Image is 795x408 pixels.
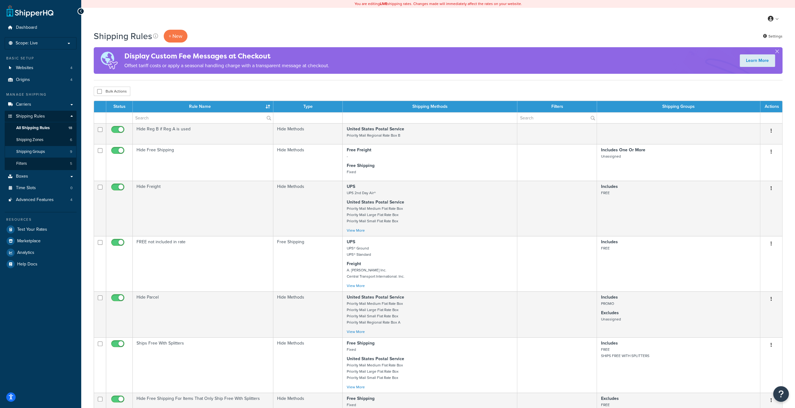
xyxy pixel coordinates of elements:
[5,74,77,86] a: Origins 4
[5,235,77,247] a: Marketplace
[16,125,50,131] span: All Shipping Rules
[601,301,614,306] small: PROMO
[601,316,621,322] small: Unassigned
[16,77,30,83] span: Origins
[601,310,619,316] strong: Excludes
[17,250,34,255] span: Analytics
[16,174,28,179] span: Boxes
[597,101,760,112] th: Shipping Groups
[70,137,72,143] span: 6
[68,125,72,131] span: 18
[5,224,77,235] a: Test Your Rates
[601,190,609,196] small: FREE
[346,329,365,335] a: View More
[601,340,618,346] strong: Includes
[5,134,77,146] li: Shipping Zones
[5,92,77,97] div: Manage Shipping
[133,337,273,393] td: Ships Free With Splitters
[106,101,133,112] th: Status
[70,185,72,191] span: 0
[70,197,72,203] span: 4
[5,194,77,206] li: Advanced Features
[5,171,77,182] li: Boxes
[16,161,27,166] span: Filters
[346,199,404,205] strong: United States Postal Service
[343,101,517,112] th: Shipping Methods
[17,239,41,244] span: Marketplace
[517,101,597,112] th: Filters
[5,62,77,74] li: Websites
[273,337,343,393] td: Hide Methods
[346,245,371,257] small: UPS® Ground UPS® Standard
[5,122,77,134] li: All Shipping Rules
[273,236,343,291] td: Free Shipping
[346,260,361,267] strong: Freight
[7,5,53,17] a: ShipperHQ Home
[740,54,775,67] a: Learn More
[346,147,371,153] strong: Free Freight
[133,101,273,112] th: Rule Name : activate to sort column ascending
[16,114,45,119] span: Shipping Rules
[5,22,77,33] li: Dashboard
[346,169,356,175] small: Fixed
[124,61,329,70] p: Offset tariff costs or apply a seasonal handling charge with a transparent message at checkout.
[346,395,374,402] strong: Free Shipping
[16,149,45,154] span: Shipping Groups
[5,194,77,206] a: Advanced Features 4
[346,239,355,245] strong: UPS
[346,384,365,390] a: View More
[5,182,77,194] a: Time Slots 0
[16,102,31,107] span: Carriers
[273,144,343,181] td: Hide Methods
[17,262,37,267] span: Help Docs
[5,62,77,74] a: Websites 4
[346,126,404,132] strong: United States Postal Service
[133,123,273,144] td: Hide Reg B if Reg A is used
[346,267,404,279] small: A. [PERSON_NAME] Inc. Central Transport International. Inc.
[346,340,374,346] strong: Free Shipping
[273,291,343,337] td: Hide Methods
[133,144,273,181] td: Hide Free Shipping
[70,65,72,71] span: 4
[124,51,329,61] h4: Display Custom Fee Messages at Checkout
[601,294,618,300] strong: Includes
[346,347,356,352] small: Fixed
[5,259,77,270] li: Help Docs
[601,154,621,159] small: Unassigned
[5,111,77,170] li: Shipping Rules
[601,395,619,402] strong: Excludes
[763,32,783,41] a: Settings
[760,101,782,112] th: Actions
[5,182,77,194] li: Time Slots
[601,402,609,408] small: FREE
[273,101,343,112] th: Type
[70,149,72,154] span: 9
[133,181,273,236] td: Hide Freight
[601,147,645,153] strong: Includes One Or More
[346,362,403,380] small: Priority Mail Medium Flat Rate Box Priority Mail Large Flat Rate Box Priority Mail Small Flat Rat...
[5,111,77,122] a: Shipping Rules
[346,228,365,233] a: View More
[5,122,77,134] a: All Shipping Rules 18
[133,291,273,337] td: Hide Parcel
[601,245,609,251] small: FREE
[5,74,77,86] li: Origins
[346,183,355,190] strong: UPS
[5,247,77,258] li: Analytics
[601,347,649,359] small: FREE SHIPS FREE WITH SPLITTERS
[346,402,356,408] small: Fixed
[5,158,77,169] a: Filters 5
[16,41,38,46] span: Scope: Live
[601,239,618,245] strong: Includes
[16,197,54,203] span: Advanced Features
[346,190,375,196] small: UPS 2nd Day Air®
[601,183,618,190] strong: Includes
[5,56,77,61] div: Basic Setup
[346,133,400,138] small: Priority Mail Regional Rate Box B
[16,185,36,191] span: Time Slots
[5,158,77,169] li: Filters
[5,217,77,222] div: Resources
[273,181,343,236] td: Hide Methods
